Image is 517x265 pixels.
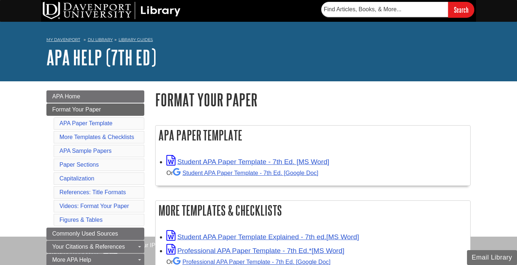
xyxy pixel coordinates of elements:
[59,203,129,209] a: Videos: Format Your Paper
[166,158,329,166] a: Link opens in new window
[59,175,94,182] a: Capitalization
[321,2,474,17] form: Searches DU Library's articles, books, and more
[166,170,318,176] small: Or
[59,134,134,140] a: More Templates & Checklists
[173,170,318,176] a: Student APA Paper Template - 7th Ed. [Google Doc]
[46,46,156,69] a: APA Help (7th Ed)
[59,120,112,126] a: APA Paper Template
[52,231,118,237] span: Commonly Used Sources
[88,37,113,42] a: DU Library
[156,201,470,220] h2: More Templates & Checklists
[46,228,144,240] a: Commonly Used Sources
[59,217,103,223] a: Figures & Tables
[467,250,517,265] button: Email Library
[59,162,99,168] a: Paper Sections
[448,2,474,17] input: Search
[166,247,344,254] a: Link opens in new window
[166,258,330,265] small: Or
[59,189,126,195] a: References: Title Formats
[321,2,448,17] input: Find Articles, Books, & More...
[52,106,101,113] span: Format Your Paper
[52,93,80,99] span: APA Home
[59,148,112,154] a: APA Sample Papers
[155,90,471,109] h1: Format Your Paper
[52,257,91,263] span: More APA Help
[166,233,359,241] a: Link opens in new window
[156,126,470,145] h2: APA Paper Template
[173,258,330,265] a: Professional APA Paper Template - 7th Ed.
[52,244,125,250] span: Your Citations & References
[43,2,181,19] img: DU Library
[46,90,144,103] a: APA Home
[46,103,144,116] a: Format Your Paper
[46,35,471,46] nav: breadcrumb
[46,241,144,253] a: Your Citations & References
[119,37,153,42] a: Library Guides
[46,37,80,43] a: My Davenport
